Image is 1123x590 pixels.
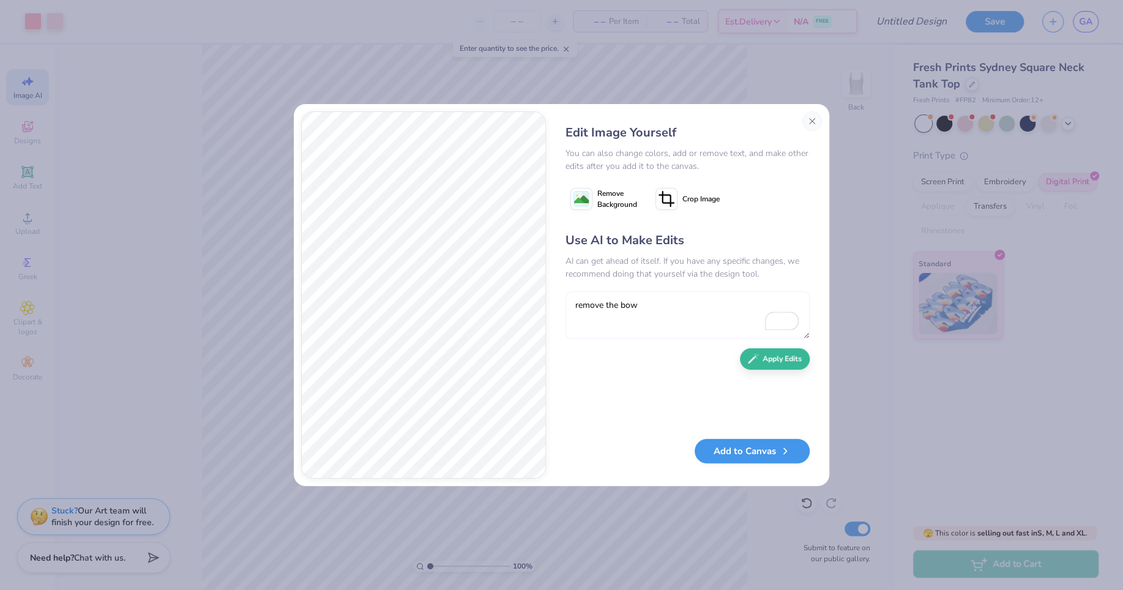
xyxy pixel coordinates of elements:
[597,188,637,210] span: Remove Background
[565,124,810,142] div: Edit Image Yourself
[651,184,727,214] button: Crop Image
[565,184,642,214] button: Remove Background
[682,193,720,204] span: Crop Image
[565,255,810,280] div: AI can get ahead of itself. If you have any specific changes, we recommend doing that yourself vi...
[565,147,810,173] div: You can also change colors, add or remove text, and make other edits after you add it to the canvas.
[695,439,810,464] button: Add to Canvas
[802,111,822,131] button: Close
[740,348,810,370] button: Apply Edits
[565,291,810,339] textarea: To enrich screen reader interactions, please activate Accessibility in Grammarly extension settings
[565,231,810,250] div: Use AI to Make Edits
